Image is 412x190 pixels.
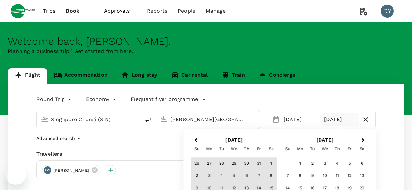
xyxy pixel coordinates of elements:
div: Friday [344,143,356,155]
img: Tower Transit Singapore [8,4,38,18]
div: Choose Saturday, December 6th, 2025 [356,157,368,170]
div: Tuesday [216,143,228,155]
span: Approvals [104,7,136,15]
div: Wednesday [228,143,240,155]
div: Choose Tuesday, October 28th, 2025 [216,157,228,170]
a: Car rental [164,68,215,84]
div: Choose Saturday, December 13th, 2025 [356,170,368,182]
div: [DATE] [321,113,359,126]
div: Choose Tuesday, November 4th, 2025 [216,170,228,182]
div: Wednesday [319,143,331,155]
div: Economy [86,94,118,105]
a: Concierge [252,68,302,84]
div: Saturday [265,143,277,155]
input: Depart from [51,114,127,124]
div: Choose Sunday, December 7th, 2025 [282,170,294,182]
p: Frequent flyer programme [131,95,198,103]
div: Travellers [36,150,376,158]
a: Train [215,68,252,84]
span: [PERSON_NAME] [50,167,93,174]
iframe: Button to launch messaging window [5,164,26,185]
div: Choose Friday, October 31st, 2025 [253,157,265,170]
div: Friday [253,143,265,155]
button: Open [255,119,256,120]
span: Trips [43,7,56,15]
div: Monday [294,143,306,155]
div: Choose Wednesday, December 10th, 2025 [319,170,331,182]
div: Choose Thursday, October 30th, 2025 [240,157,253,170]
div: Choose Friday, December 12th, 2025 [344,170,356,182]
button: Open [136,119,137,120]
div: DY[PERSON_NAME] [42,165,100,175]
div: Choose Monday, December 8th, 2025 [294,170,306,182]
div: Choose Thursday, December 4th, 2025 [331,157,344,170]
div: Choose Tuesday, December 9th, 2025 [306,170,319,182]
a: Flight [8,68,47,84]
div: Choose Saturday, November 8th, 2025 [265,170,277,182]
div: Choose Thursday, December 11th, 2025 [331,170,344,182]
div: Choose Monday, October 27th, 2025 [203,157,216,170]
div: Choose Wednesday, November 5th, 2025 [228,170,240,182]
button: delete [140,112,156,128]
div: Choose Wednesday, October 29th, 2025 [228,157,240,170]
div: Tuesday [306,143,319,155]
span: Book [66,7,79,15]
div: Monday [203,143,216,155]
h2: [DATE] [189,137,279,143]
span: People [178,7,195,15]
div: Choose Saturday, November 1st, 2025 [265,157,277,170]
div: [DATE] [281,113,319,126]
div: Choose Wednesday, December 3rd, 2025 [319,157,331,170]
div: DY [44,166,51,174]
a: Long stay [114,68,164,84]
button: Advanced search [36,134,83,142]
input: Going to [170,114,246,124]
div: Round Trip [36,94,73,105]
div: Saturday [356,143,368,155]
div: Choose Sunday, November 2nd, 2025 [191,170,203,182]
button: Frequent flyer programme [131,95,206,103]
button: Next Month [359,135,369,146]
div: Choose Thursday, November 6th, 2025 [240,170,253,182]
p: Planning a business trip? Get started from here. [8,47,404,55]
div: Choose Monday, November 3rd, 2025 [203,170,216,182]
span: Reports [147,7,167,15]
div: Choose Friday, December 5th, 2025 [344,157,356,170]
a: Accommodation [47,68,114,84]
div: Thursday [240,143,253,155]
div: Choose Sunday, October 26th, 2025 [191,157,203,170]
p: Advanced search [36,135,75,142]
div: Welcome back , [PERSON_NAME] . [8,35,404,47]
div: Choose Friday, November 7th, 2025 [253,170,265,182]
div: Sunday [191,143,203,155]
div: Thursday [331,143,344,155]
h2: [DATE] [279,137,370,143]
span: Manage [206,7,226,15]
button: Previous Month [190,135,200,146]
div: Choose Tuesday, December 2nd, 2025 [306,157,319,170]
div: DY [381,5,394,18]
div: Sunday [282,143,294,155]
div: Choose Monday, December 1st, 2025 [294,157,306,170]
